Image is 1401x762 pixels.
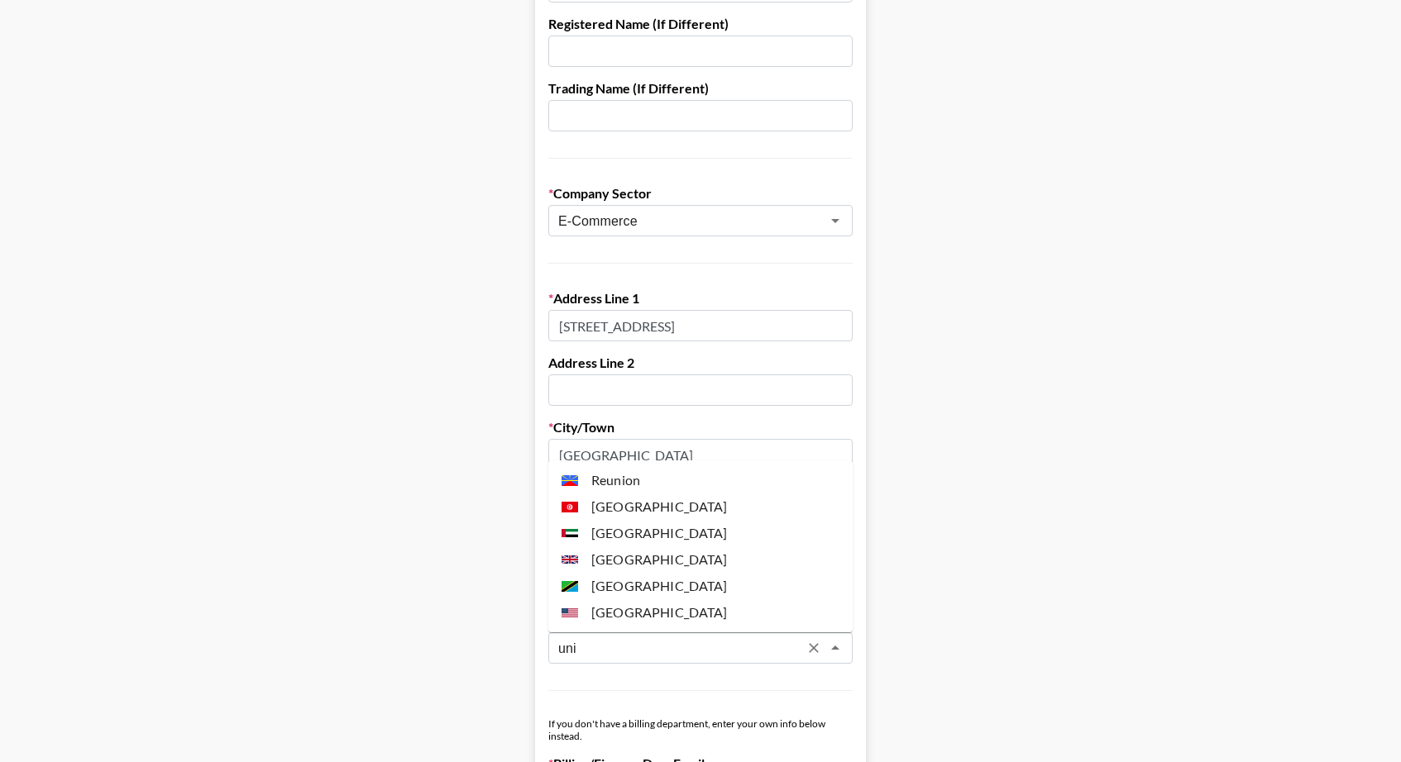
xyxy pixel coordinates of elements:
[548,573,853,599] li: [GEOGRAPHIC_DATA]
[802,636,825,660] button: Clear
[548,419,853,436] label: City/Town
[548,80,853,97] label: Trading Name (If Different)
[548,520,853,546] li: [GEOGRAPHIC_DATA]
[824,209,847,232] button: Open
[548,493,853,520] li: [GEOGRAPHIC_DATA]
[548,16,853,32] label: Registered Name (If Different)
[824,636,847,660] button: Close
[548,467,853,493] li: Reunion
[548,185,853,202] label: Company Sector
[548,717,853,742] div: If you don't have a billing department, enter your own info below instead.
[548,599,853,626] li: [GEOGRAPHIC_DATA]
[548,355,853,371] label: Address Line 2
[548,546,853,573] li: [GEOGRAPHIC_DATA]
[548,290,853,307] label: Address Line 1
